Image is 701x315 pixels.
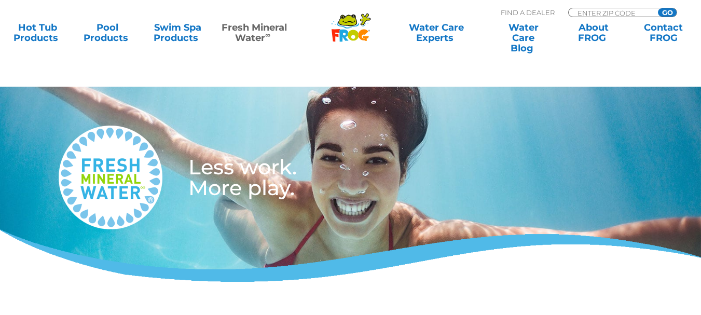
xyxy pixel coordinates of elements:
a: Water CareExperts [392,22,480,43]
a: Water CareBlog [496,22,551,43]
a: Hot TubProducts [10,22,65,43]
a: AboutFROG [566,22,621,43]
input: GO [658,8,677,17]
img: fresh-mineral-water-logo-medium [59,126,162,229]
a: PoolProducts [80,22,135,43]
a: Swim SpaProducts [150,22,205,43]
a: ContactFROG [636,22,691,43]
input: Zip Code Form [576,8,647,17]
h3: Less work. More play. [188,157,409,198]
sup: ∞ [265,31,270,39]
a: Fresh MineralWater∞ [221,22,288,43]
p: Find A Dealer [501,8,555,17]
